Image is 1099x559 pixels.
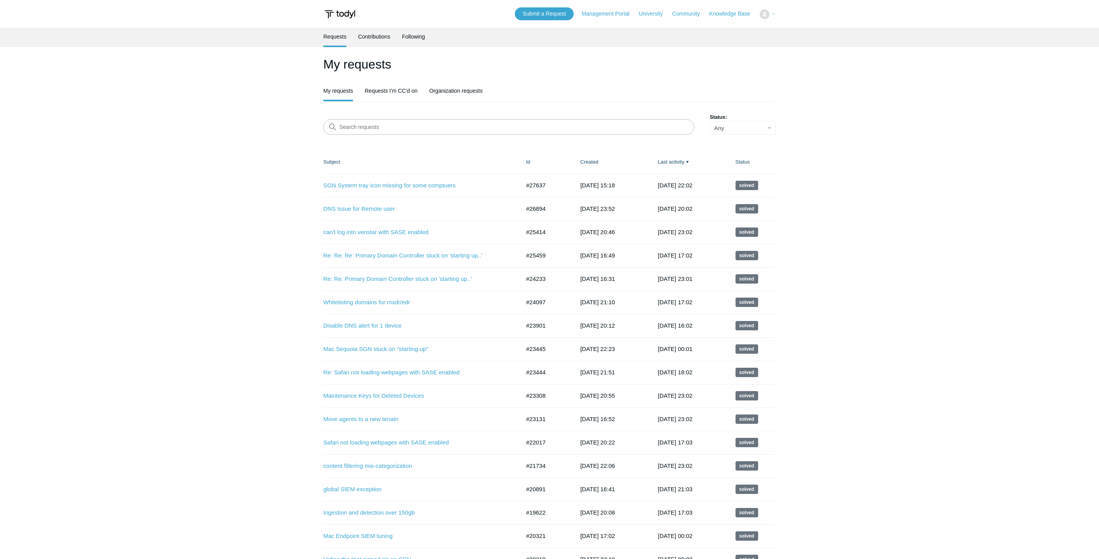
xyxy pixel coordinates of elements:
[736,274,758,284] span: This request has been solved
[365,82,417,100] a: Requests I'm CC'd on
[736,485,758,494] span: This request has been solved
[518,197,573,220] td: #26894
[736,227,758,237] span: This request has been solved
[736,181,758,190] span: This request has been solved
[323,462,509,471] a: content filtering mis-categorization
[580,486,615,492] time: 2024-10-22T16:41:25+00:00
[580,369,615,376] time: 2025-03-06T21:51:58+00:00
[736,531,758,541] span: This request has been solved
[518,478,573,501] td: #20891
[323,275,509,284] a: Re: Re: Primary Domain Controller stuck on 'starting up..'
[580,346,615,352] time: 2025-03-06T22:23:22+00:00
[658,439,693,446] time: 2025-01-20T17:03:03+00:00
[358,28,390,46] a: Contributions
[658,229,693,235] time: 2025-08-05T23:02:06+00:00
[323,28,346,46] a: Requests
[658,205,693,212] time: 2025-08-27T20:02:39+00:00
[736,508,758,517] span: This request has been solved
[323,55,776,74] h1: My requests
[402,28,425,46] a: Following
[323,7,356,21] img: Todyl Support Center Help Center home page
[323,391,509,400] a: Maintenance Keys for Deleted Devices
[429,82,483,100] a: Organization requests
[580,252,615,259] time: 2025-06-12T16:49:46+00:00
[518,150,573,174] th: Id
[736,251,758,260] span: This request has been solved
[323,532,509,541] a: Mac Endpoint SIEM tuning
[518,361,573,384] td: #23444
[736,321,758,330] span: This request has been solved
[709,10,758,18] a: Knowledge Base
[580,275,615,282] time: 2025-04-14T16:31:48+00:00
[323,321,509,330] a: Disable DNS alert for 1 device
[658,416,693,422] time: 2025-03-20T23:02:04+00:00
[323,485,509,494] a: global SIEM exception
[580,299,615,305] time: 2025-04-07T21:10:43+00:00
[580,439,615,446] time: 2024-12-19T20:22:50+00:00
[518,431,573,454] td: #22017
[323,205,509,213] a: DNS Issue for Remote user
[323,251,509,260] a: Re: Re: Re: Primary Domain Controller stuck on 'starting up..'
[658,322,693,329] time: 2025-04-24T16:02:13+00:00
[518,501,573,524] td: #19622
[580,462,615,469] time: 2024-12-05T22:06:50+00:00
[580,205,615,212] time: 2025-07-30T23:52:51+00:00
[580,509,615,516] time: 2024-08-19T20:08:30+00:00
[658,346,693,352] time: 2025-04-04T00:01:55+00:00
[518,454,573,478] td: #21734
[658,275,693,282] time: 2025-05-04T23:01:53+00:00
[736,461,758,471] span: This request has been solved
[658,252,693,259] time: 2025-07-03T17:02:15+00:00
[518,267,573,291] td: #24233
[736,391,758,400] span: This request has been solved
[658,486,693,492] time: 2024-11-11T21:03:10+00:00
[658,159,684,165] a: Last activity▼
[580,392,615,399] time: 2025-02-28T20:55:55+00:00
[323,415,509,424] a: Move agents to a new tenatn
[323,82,353,100] a: My requests
[736,204,758,213] span: This request has been solved
[518,220,573,244] td: #25414
[518,244,573,267] td: #25459
[323,181,509,190] a: SGN System tray icon missing for some comptuers
[580,533,615,539] time: 2024-09-24T17:02:36+00:00
[736,438,758,447] span: This request has been solved
[518,407,573,431] td: #23131
[518,291,573,314] td: #24097
[323,368,509,377] a: Re: Safari not loading webpages with SASE enabled
[658,462,693,469] time: 2024-12-25T23:02:01+00:00
[323,508,509,517] a: Ingestion and detection over 150gb
[518,524,573,548] td: #20321
[518,314,573,337] td: #23901
[323,119,694,135] input: Search requests
[580,229,615,235] time: 2025-06-10T20:46:10+00:00
[728,150,776,174] th: Status
[323,298,509,307] a: Whitelisting domains for mxdr/edr
[658,369,693,376] time: 2025-04-03T18:02:48+00:00
[658,299,693,305] time: 2025-05-04T17:02:12+00:00
[658,392,693,399] time: 2025-03-26T23:02:02+00:00
[518,384,573,407] td: #23308
[580,182,615,189] time: 2025-08-25T15:18:23+00:00
[639,10,670,18] a: University
[515,7,574,20] a: Submit a Request
[580,416,615,422] time: 2025-02-21T16:52:31+00:00
[580,322,615,329] time: 2025-03-27T20:12:42+00:00
[686,159,690,165] span: ▼
[518,337,573,361] td: #23445
[582,10,637,18] a: Management Portal
[736,368,758,377] span: This request has been solved
[323,150,518,174] th: Subject
[658,533,693,539] time: 2024-10-22T00:02:02+00:00
[736,414,758,424] span: This request has been solved
[672,10,708,18] a: Community
[658,509,693,516] time: 2024-10-28T17:03:37+00:00
[736,298,758,307] span: This request has been solved
[323,228,509,237] a: can't log into venstar with SASE enabled
[658,182,693,189] time: 2025-09-22T22:02:40+00:00
[736,344,758,354] span: This request has been solved
[580,159,598,165] a: Created
[710,113,776,121] label: Status:
[323,345,509,354] a: Mac Sequoia SGN stuck on "starting up"
[323,438,509,447] a: Safari not loading webpages with SASE enabled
